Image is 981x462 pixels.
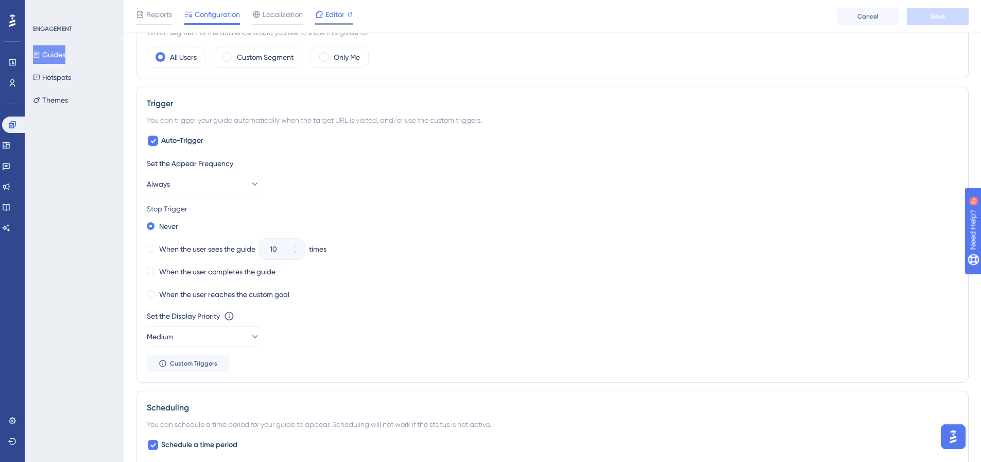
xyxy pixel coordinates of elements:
span: Localization [263,8,303,21]
button: Always [147,174,260,194]
button: Themes [33,91,68,109]
div: times [309,243,326,255]
iframe: UserGuiding AI Assistant Launcher [938,421,969,452]
span: Always [147,178,170,190]
span: Editor [325,8,345,21]
span: Custom Triggers [170,359,217,368]
span: Save [931,12,945,21]
label: When the user sees the guide [159,243,255,255]
button: Guides [33,45,65,64]
button: Custom Triggers [147,355,229,372]
label: When the user completes the guide [159,266,276,278]
span: Auto-Trigger [161,135,203,147]
button: Save [907,8,969,25]
div: You can trigger your guide automatically when the target URL is visited, and/or use the custom tr... [147,114,958,126]
button: Hotspots [33,68,71,87]
div: ENGAGEMENT [33,25,72,33]
button: Cancel [837,8,899,25]
span: Reports [146,8,172,21]
label: When the user reaches the custom goal [159,288,289,301]
div: 9+ [70,5,76,13]
span: Need Help? [24,3,64,15]
label: Never [159,220,178,233]
span: Medium [147,331,173,343]
label: All Users [170,51,197,63]
span: Configuration [195,8,240,21]
div: Scheduling [147,402,958,414]
div: Set the Display Priority [147,310,220,322]
div: Trigger [147,97,958,110]
div: You can schedule a time period for your guide to appear. Scheduling will not work if the status i... [147,418,958,431]
button: Medium [147,326,260,347]
label: Only Me [334,51,360,63]
div: Stop Trigger [147,203,958,215]
span: Cancel [857,12,879,21]
span: Schedule a time period [161,439,237,451]
label: Custom Segment [237,51,294,63]
div: Set the Appear Frequency [147,157,958,170]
